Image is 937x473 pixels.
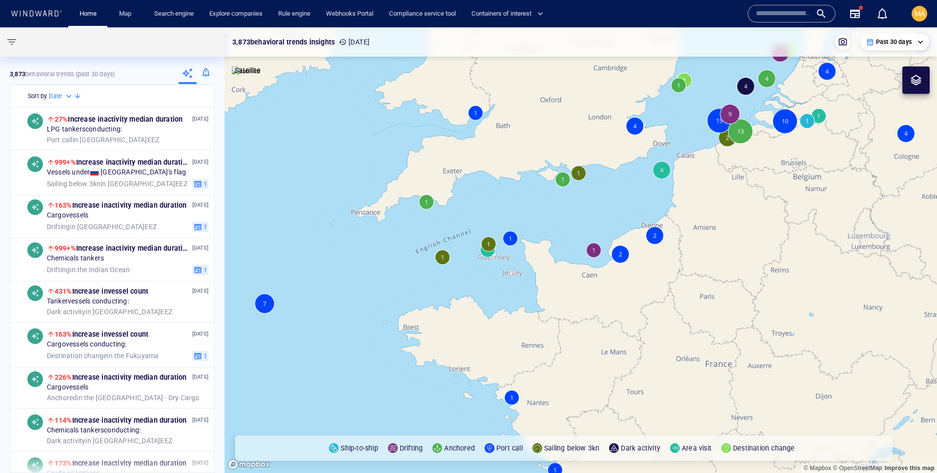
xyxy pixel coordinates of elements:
[47,222,157,231] span: in [GEOGRAPHIC_DATA] EEZ
[47,340,127,349] span: Cargo vessels conducting:
[224,27,937,473] canvas: Map
[910,4,929,23] button: MA
[341,442,378,454] p: Ship-to-ship
[55,115,183,123] span: Increase in activity median duration
[202,265,207,274] span: 1
[468,5,551,22] button: Containers of interest
[49,91,62,101] h6: Date
[192,415,208,425] p: [DATE]
[227,459,270,470] a: Mapbox logo
[192,221,208,232] button: 1
[47,125,122,134] span: LPG tankers conducting:
[876,38,912,46] p: Past 30 days
[115,5,139,22] a: Map
[47,393,77,401] span: Anchored
[55,115,68,123] span: 27%
[47,265,130,274] span: in the Indian Ocean
[55,158,76,166] span: 999+%
[235,64,261,76] p: Satellite
[55,158,191,166] span: Increase in activity median duration
[400,442,423,454] p: Drifting
[192,350,208,361] button: 1
[192,178,208,189] button: 1
[55,416,72,424] span: 114%
[322,5,377,22] a: Webhooks Portal
[192,114,208,124] p: [DATE]
[150,5,198,22] a: Search engine
[28,91,47,101] h6: Sort by
[55,330,148,338] span: Increase in vessel count
[339,36,369,48] p: [DATE]
[47,393,200,402] span: in the [GEOGRAPHIC_DATA] - Dry Cargo
[47,297,129,306] span: Tanker vessels conducting:
[884,465,935,472] a: Map feedback
[47,135,73,143] span: Port call
[47,436,172,445] span: in [GEOGRAPHIC_DATA] EEZ
[232,66,261,76] img: satellite
[47,211,88,220] span: Cargo vessels
[55,373,187,381] span: Increase in activity median duration
[55,201,72,209] span: 163%
[202,179,207,188] span: 1
[192,372,208,382] p: [DATE]
[733,442,795,454] p: Destination change
[47,168,186,177] span: Vessels under [GEOGRAPHIC_DATA] 's flag
[47,426,141,435] span: Chemicals tankers conducting:
[111,5,143,22] button: Map
[55,287,72,295] span: 431%
[915,10,925,18] span: MA
[10,70,25,78] strong: 3,873
[55,373,72,381] span: 226%
[47,436,86,444] span: Dark activity
[682,442,712,454] p: Area visit
[192,264,208,275] button: 1
[202,351,207,360] span: 1
[444,442,475,454] p: Anchored
[47,307,172,316] span: in [GEOGRAPHIC_DATA] EEZ
[192,243,208,253] p: [DATE]
[10,70,115,79] p: behavioral trends (Past 30 days)
[876,8,888,20] div: Notification center
[192,200,208,210] p: [DATE]
[55,244,191,252] span: Increase in activity median duration
[55,287,148,295] span: Increase in vessel count
[47,383,88,392] span: Cargo vessels
[47,179,187,188] span: in [GEOGRAPHIC_DATA] EEZ
[55,201,187,209] span: Increase in activity median duration
[866,38,923,46] div: Past 30 days
[47,179,101,187] span: Sailing below 3kn
[55,416,187,424] span: Increase in activity median duration
[621,442,660,454] p: Dark activity
[192,329,208,339] p: [DATE]
[47,254,104,263] span: Chemicals tankers
[192,157,208,167] p: [DATE]
[47,351,159,360] span: in the Fukuyama
[192,286,208,296] p: [DATE]
[205,5,266,22] a: Explore companies
[76,5,101,22] a: Home
[385,5,460,22] a: Compliance service tool
[274,5,314,22] a: Rule engine
[47,222,70,230] span: Drifting
[47,135,159,144] span: in [GEOGRAPHIC_DATA] EEZ
[544,442,599,454] p: Sailing below 3kn
[55,244,76,252] span: 999+%
[47,351,107,359] span: Destination change
[471,8,543,20] span: Containers of interest
[55,330,72,338] span: 163%
[232,36,335,48] p: 3,873 behavioral trends insights
[47,265,70,273] span: Drifting
[47,307,86,315] span: Dark activity
[49,91,74,101] div: Date
[496,442,523,454] p: Port call
[896,429,930,466] iframe: Chat
[202,222,207,231] span: 1
[72,5,103,22] button: Home
[833,465,882,472] a: OpenStreetMap
[804,465,831,472] a: Mapbox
